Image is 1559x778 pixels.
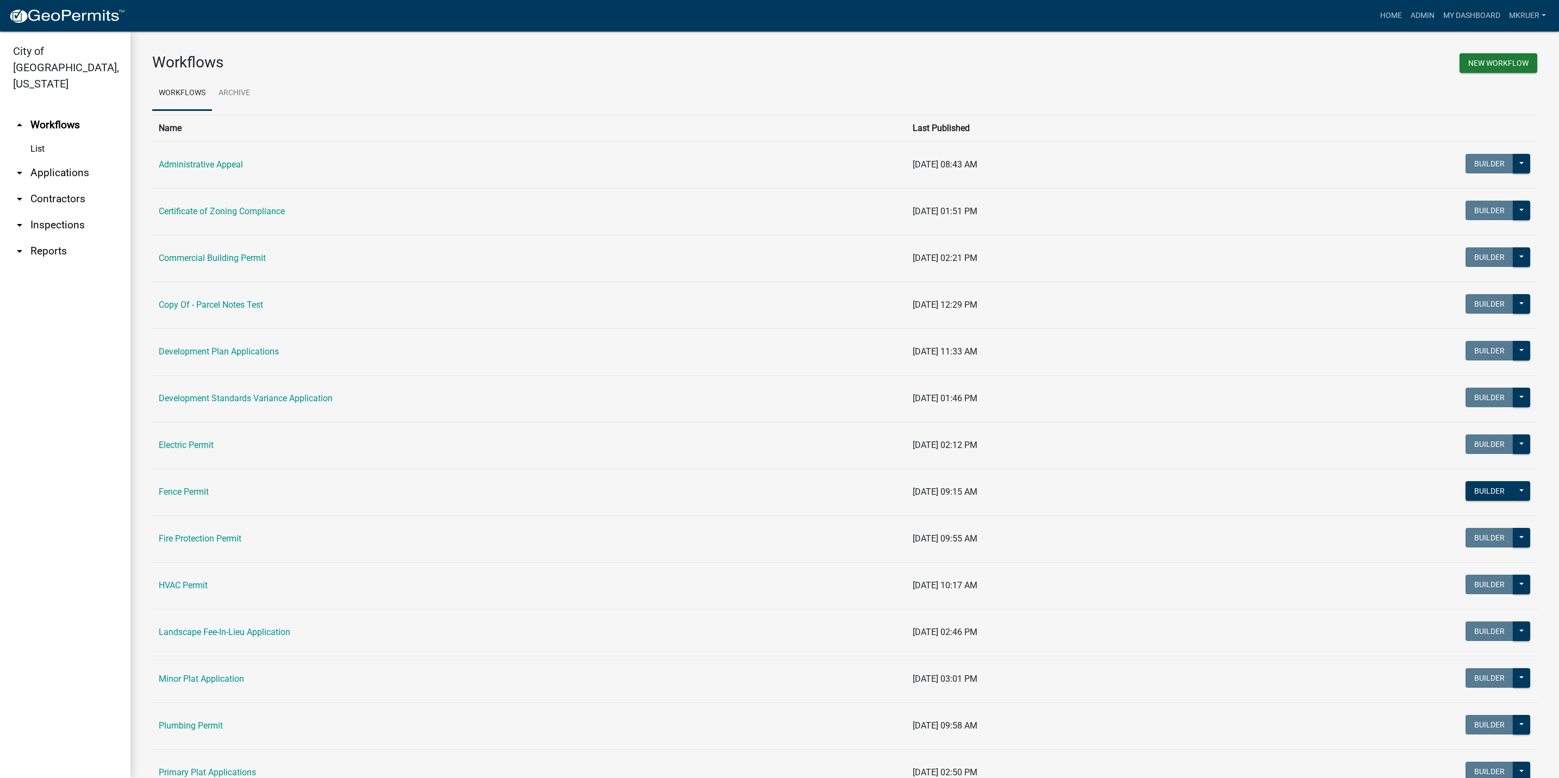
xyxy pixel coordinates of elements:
[913,346,977,357] span: [DATE] 11:33 AM
[159,674,244,684] a: Minor Plat Application
[913,767,977,777] span: [DATE] 02:50 PM
[1466,154,1513,173] button: Builder
[913,393,977,403] span: [DATE] 01:46 PM
[913,300,977,310] span: [DATE] 12:29 PM
[1406,5,1439,26] a: Admin
[1466,247,1513,267] button: Builder
[159,253,266,263] a: Commercial Building Permit
[1439,5,1505,26] a: My Dashboard
[1376,5,1406,26] a: Home
[913,253,977,263] span: [DATE] 02:21 PM
[913,580,977,590] span: [DATE] 10:17 AM
[13,219,26,232] i: arrow_drop_down
[159,720,223,731] a: Plumbing Permit
[1466,621,1513,641] button: Builder
[1466,575,1513,594] button: Builder
[159,627,290,637] a: Landscape Fee-In-Lieu Application
[913,627,977,637] span: [DATE] 02:46 PM
[913,487,977,497] span: [DATE] 09:15 AM
[159,346,279,357] a: Development Plan Applications
[1460,53,1537,73] button: New Workflow
[1466,528,1513,547] button: Builder
[1466,434,1513,454] button: Builder
[13,192,26,206] i: arrow_drop_down
[152,76,212,111] a: Workflows
[1466,715,1513,735] button: Builder
[1466,201,1513,220] button: Builder
[159,580,208,590] a: HVAC Permit
[1466,481,1513,501] button: Builder
[1466,668,1513,688] button: Builder
[913,440,977,450] span: [DATE] 02:12 PM
[159,393,333,403] a: Development Standards Variance Application
[913,159,977,170] span: [DATE] 08:43 AM
[1466,294,1513,314] button: Builder
[159,159,243,170] a: Administrative Appeal
[13,245,26,258] i: arrow_drop_down
[212,76,257,111] a: Archive
[913,720,977,731] span: [DATE] 09:58 AM
[1466,388,1513,407] button: Builder
[913,533,977,544] span: [DATE] 09:55 AM
[159,487,209,497] a: Fence Permit
[913,206,977,216] span: [DATE] 01:51 PM
[152,115,906,141] th: Name
[159,206,285,216] a: Certificate of Zoning Compliance
[1466,341,1513,360] button: Builder
[159,300,263,310] a: Copy Of - Parcel Notes Test
[159,533,241,544] a: Fire Protection Permit
[159,440,214,450] a: Electric Permit
[906,115,1220,141] th: Last Published
[1505,5,1550,26] a: mkruer
[152,53,837,72] h3: Workflows
[13,166,26,179] i: arrow_drop_down
[13,119,26,132] i: arrow_drop_up
[913,674,977,684] span: [DATE] 03:01 PM
[159,767,256,777] a: Primary Plat Applications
